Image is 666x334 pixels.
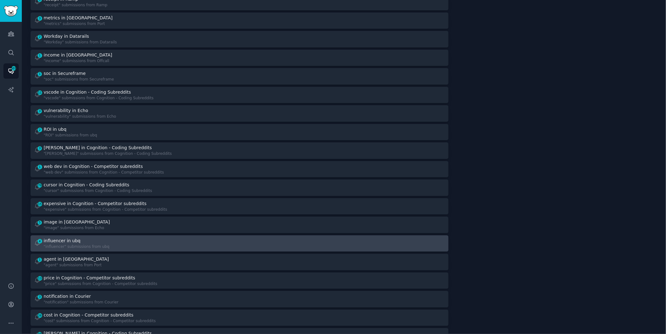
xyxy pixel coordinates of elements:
div: agent in [GEOGRAPHIC_DATA] [44,256,109,263]
a: 2ROI in ubq"ROI" submissions from ubq [31,124,448,140]
div: "web dev" submissions from Cognition - Competitor subreddits [44,170,164,175]
div: "Workday" submissions from Datarails [44,40,117,45]
a: 3vulnerability in Echo"vulnerability" submissions from Echo [31,105,448,122]
span: 1 [37,165,43,169]
div: "soc" submissions from Secureframe [44,77,114,82]
div: "influencer" submissions from ubq [44,244,109,250]
span: 2 [37,128,43,132]
span: 1 [37,53,43,58]
div: "receipt" submissions from Ramp [44,2,108,8]
span: 3 [37,16,43,21]
div: "price" submissions from Cognition - Competitor subreddits [44,281,157,287]
div: "cursor" submissions from Cognition - Coding Subreddits [44,188,152,194]
div: soc in Secureframe [44,70,86,77]
a: 3metrics in [GEOGRAPHIC_DATA]"metrics" submissions from Port [31,12,448,29]
div: "agent" submissions from Port [44,263,110,268]
span: 1 [37,72,43,76]
div: "image" submissions from Echo [44,225,111,231]
div: "income" submissions from Offcall [44,58,113,64]
a: 1income in [GEOGRAPHIC_DATA]"income" submissions from Offcall [31,50,448,66]
div: "cost" submissions from Cognition - Competitor subreddits [44,318,156,324]
div: price in Cognition - Competitor subreddits [44,275,135,281]
span: 15 [37,202,43,206]
a: 13price in Cognition - Competitor subreddits"price" submissions from Cognition - Competitor subre... [31,273,448,289]
span: 4 [37,239,43,243]
span: 2 [37,35,43,39]
a: 1agent in [GEOGRAPHIC_DATA]"agent" submissions from Port [31,254,448,270]
div: expensive in Cognition - Competitor subreddits [44,200,146,207]
a: 501 [3,63,19,79]
span: 79 [37,183,43,188]
span: 11 [37,91,43,95]
a: 3[PERSON_NAME] in Cognition - Coding Subreddits"[PERSON_NAME]" submissions from Cognition - Codin... [31,142,448,159]
div: metrics in [GEOGRAPHIC_DATA] [44,15,113,21]
a: 79cursor in Cognition - Coding Subreddits"cursor" submissions from Cognition - Coding Subreddits [31,179,448,196]
a: 2Workday in Datarails"Workday" submissions from Datarails [31,31,448,47]
span: 3 [37,295,43,299]
span: 501 [11,66,17,71]
a: 4influencer in ubq"influencer" submissions from ubq [31,235,448,252]
span: 3 [37,109,43,113]
div: "metrics" submissions from Port [44,21,114,27]
div: [PERSON_NAME] in Cognition - Coding Subreddits [44,145,152,151]
div: Workday in Datarails [44,33,89,40]
div: "notification" submissions from Courier [44,300,118,305]
div: vscode in Cognition - Coding Subreddits [44,89,131,96]
div: vulnerability in Echo [44,107,88,114]
span: 1 [37,258,43,262]
a: 1soc in Secureframe"soc" submissions from Secureframe [31,68,448,85]
div: notification in Courier [44,293,91,300]
a: 11vscode in Cognition - Coding Subreddits"vscode" submissions from Cognition - Coding Subreddits [31,87,448,103]
a: 26cost in Cognition - Competitor subreddits"cost" submissions from Cognition - Competitor subreddits [31,310,448,326]
a: 1web dev in Cognition - Competitor subreddits"web dev" submissions from Cognition - Competitor su... [31,161,448,178]
div: web dev in Cognition - Competitor subreddits [44,163,143,170]
div: "vulnerability" submissions from Echo [44,114,116,120]
div: cost in Cognition - Competitor subreddits [44,312,133,318]
a: 15expensive in Cognition - Competitor subreddits"expensive" submissions from Cognition - Competit... [31,198,448,215]
a: 5image in [GEOGRAPHIC_DATA]"image" submissions from Echo [31,217,448,233]
span: 13 [37,276,43,281]
div: "vscode" submissions from Cognition - Coding Subreddits [44,96,154,101]
div: ROI in ubq [44,126,66,133]
div: cursor in Cognition - Coding Subreddits [44,182,129,188]
span: 3 [37,146,43,150]
div: "ROI" submissions from ubq [44,133,97,138]
div: income in [GEOGRAPHIC_DATA] [44,52,112,58]
div: image in [GEOGRAPHIC_DATA] [44,219,110,225]
div: "expensive" submissions from Cognition - Competitor subreddits [44,207,167,213]
span: 26 [37,313,43,318]
div: "[PERSON_NAME]" submissions from Cognition - Coding Subreddits [44,151,172,157]
a: 3notification in Courier"notification" submissions from Courier [31,291,448,307]
img: GummySearch logo [4,6,18,17]
div: influencer in ubq [44,238,80,244]
span: 5 [37,220,43,225]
